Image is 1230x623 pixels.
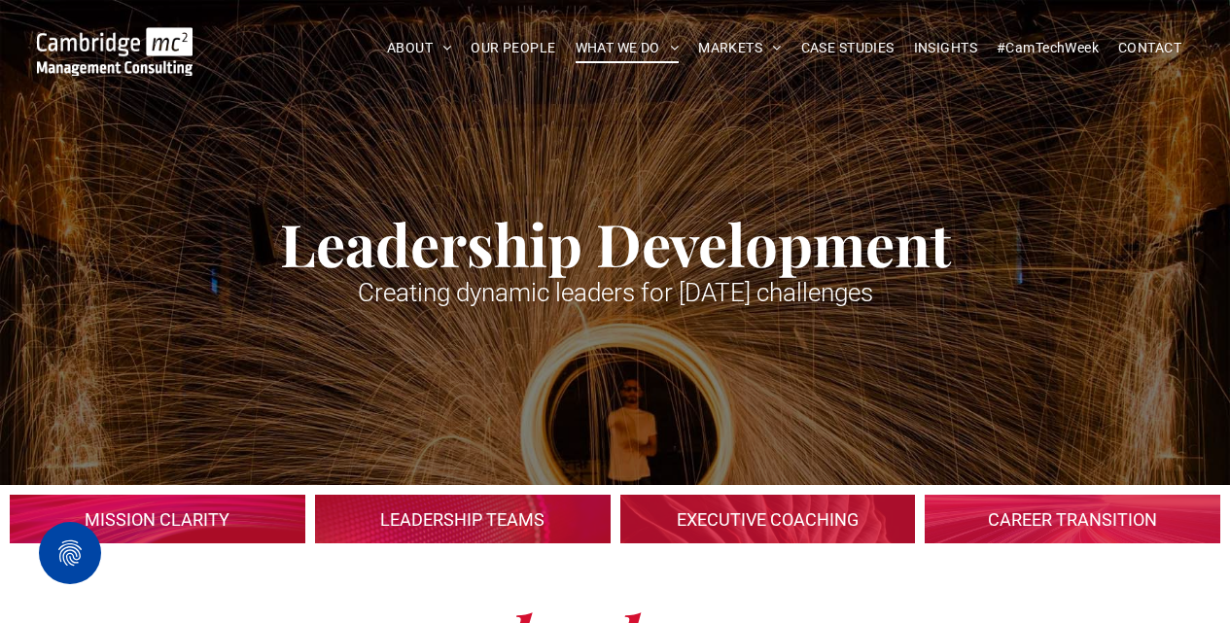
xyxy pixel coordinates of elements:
a: Leadership Development | Cambridge Management Consulting [620,495,916,543]
img: Cambridge MC Logo [37,27,193,76]
a: INSIGHTS [904,33,987,63]
a: ABOUT [377,33,462,63]
a: Leadership Development | Cambridge Management Consulting [925,495,1220,543]
a: WHAT WE DO [566,33,689,63]
a: CONTACT [1108,33,1191,63]
a: #CamTechWeek [987,33,1108,63]
a: CASE STUDIES [791,33,904,63]
span: Leadership Development [280,204,951,282]
a: Leadership Development | Cambridge Management Consulting [10,495,305,543]
a: Your Business Transformed | Cambridge Management Consulting [37,30,193,51]
a: OUR PEOPLE [461,33,565,63]
a: Leadership Development | Cambridge Management Consulting [315,495,611,543]
span: Creating dynamic leaders for [DATE] challenges [358,278,873,307]
a: MARKETS [688,33,791,63]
